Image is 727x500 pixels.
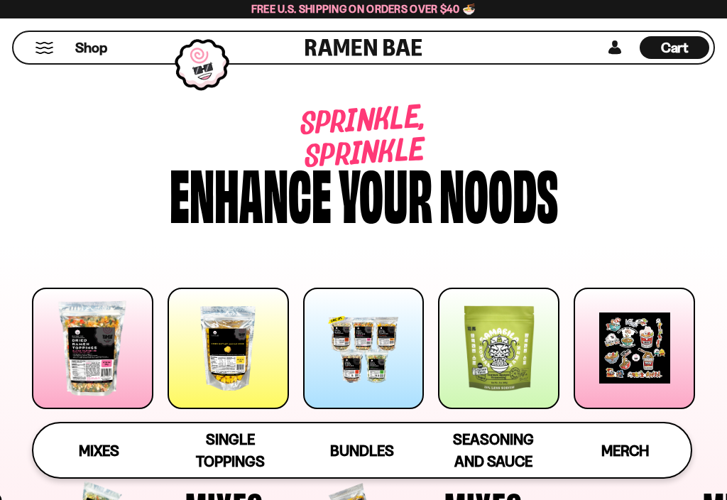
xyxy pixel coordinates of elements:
a: Seasoning and Sauce [428,423,559,477]
span: Bundles [330,442,394,460]
span: Merch [601,442,649,460]
div: Enhance [170,158,332,226]
a: Merch [559,423,691,477]
a: Single Toppings [165,423,296,477]
div: your [339,158,432,226]
span: Seasoning and Sauce [453,430,534,470]
span: Shop [75,38,107,58]
span: Free U.S. Shipping on Orders over $40 🍜 [251,2,476,16]
a: Shop [75,36,107,59]
div: noods [439,158,558,226]
span: Single Toppings [196,430,265,470]
div: Cart [640,32,709,63]
a: Bundles [296,423,427,477]
span: Mixes [79,442,119,460]
span: Cart [661,39,689,56]
a: Mixes [33,423,165,477]
button: Mobile Menu Trigger [35,42,54,54]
